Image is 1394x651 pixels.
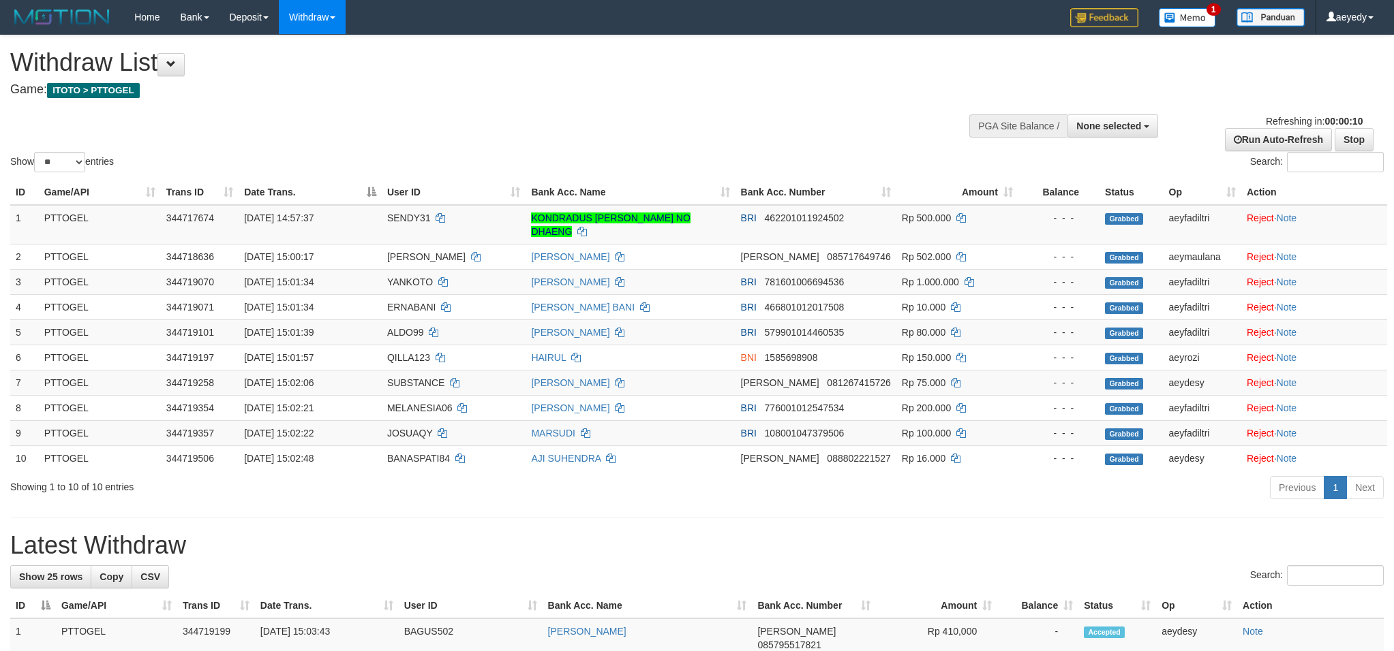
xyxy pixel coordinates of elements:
[382,180,526,205] th: User ID: activate to sort column ascending
[1105,302,1143,314] span: Grabbed
[902,453,946,464] span: Rp 16.000
[531,302,635,313] a: [PERSON_NAME] BANI
[765,327,845,338] span: Copy 579901014460535 to clipboard
[1241,180,1387,205] th: Action
[902,276,959,287] span: Rp 1.000.000
[1164,345,1241,370] td: aeyrozi
[239,180,382,205] th: Date Trans.: activate to sort column descending
[1247,251,1274,262] a: Reject
[531,251,609,262] a: [PERSON_NAME]
[741,276,757,287] span: BRI
[1277,377,1297,388] a: Note
[1247,428,1274,439] a: Reject
[166,377,214,388] span: 344719258
[10,593,56,618] th: ID: activate to sort column descending
[47,83,140,98] span: ITOTO > PTTOGEL
[1250,565,1384,586] label: Search:
[1105,353,1143,364] span: Grabbed
[741,453,819,464] span: [PERSON_NAME]
[10,395,39,420] td: 8
[10,475,571,494] div: Showing 1 to 10 of 10 entries
[1164,244,1241,269] td: aeymaulana
[10,319,39,345] td: 5
[1067,114,1158,138] button: None selected
[10,565,91,588] a: Show 25 rows
[387,428,433,439] span: JOSUAQY
[1241,244,1387,269] td: ·
[1164,395,1241,420] td: aeyfadiltri
[902,377,946,388] span: Rp 75.000
[1241,420,1387,445] td: ·
[1164,420,1241,445] td: aeyfadiltri
[10,294,39,319] td: 4
[531,352,566,363] a: HAIRUL
[39,420,161,445] td: PTTOGEL
[741,402,757,413] span: BRI
[741,377,819,388] span: [PERSON_NAME]
[1024,426,1094,440] div: - - -
[1247,276,1274,287] a: Reject
[10,244,39,269] td: 2
[1164,370,1241,395] td: aeydesy
[166,428,214,439] span: 344719357
[1277,327,1297,338] a: Note
[244,402,314,413] span: [DATE] 15:02:21
[387,302,436,313] span: ERNABANI
[1237,8,1305,27] img: panduan.png
[166,402,214,413] span: 344719354
[387,212,431,223] span: SENDY31
[10,83,915,97] h4: Game:
[10,205,39,244] td: 1
[1225,128,1332,151] a: Run Auto-Refresh
[531,327,609,338] a: [PERSON_NAME]
[1105,454,1143,465] span: Grabbed
[876,593,997,618] th: Amount: activate to sort column ascending
[56,593,177,618] th: Game/API: activate to sort column ascending
[531,453,601,464] a: AJI SUHENDRA
[39,244,161,269] td: PTTOGEL
[1159,8,1216,27] img: Button%20Memo.svg
[166,212,214,223] span: 344717674
[548,626,626,637] a: [PERSON_NAME]
[10,7,114,27] img: MOTION_logo.png
[244,302,314,313] span: [DATE] 15:01:34
[1018,180,1100,205] th: Balance
[741,251,819,262] span: [PERSON_NAME]
[1277,428,1297,439] a: Note
[387,377,445,388] span: SUBSTANCE
[1277,402,1297,413] a: Note
[244,453,314,464] span: [DATE] 15:02:48
[1164,205,1241,244] td: aeyfadiltri
[1024,451,1094,465] div: - - -
[1324,116,1363,127] strong: 00:00:10
[765,402,845,413] span: Copy 776001012547534 to clipboard
[166,276,214,287] span: 344719070
[741,352,757,363] span: BNI
[757,626,836,637] span: [PERSON_NAME]
[1024,250,1094,264] div: - - -
[1277,302,1297,313] a: Note
[1247,327,1274,338] a: Reject
[10,445,39,471] td: 10
[1277,251,1297,262] a: Note
[1164,180,1241,205] th: Op: activate to sort column ascending
[896,180,1018,205] th: Amount: activate to sort column ascending
[1105,328,1143,339] span: Grabbed
[1241,205,1387,244] td: ·
[1164,269,1241,294] td: aeyfadiltri
[736,180,896,205] th: Bank Acc. Number: activate to sort column ascending
[902,428,951,439] span: Rp 100.000
[1105,403,1143,415] span: Grabbed
[741,327,757,338] span: BRI
[244,352,314,363] span: [DATE] 15:01:57
[39,180,161,205] th: Game/API: activate to sort column ascending
[399,593,543,618] th: User ID: activate to sort column ascending
[827,377,890,388] span: Copy 081267415726 to clipboard
[1105,252,1143,264] span: Grabbed
[100,571,123,582] span: Copy
[902,352,951,363] span: Rp 150.000
[19,571,82,582] span: Show 25 rows
[387,327,424,338] span: ALDO99
[387,352,430,363] span: QILLA123
[10,180,39,205] th: ID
